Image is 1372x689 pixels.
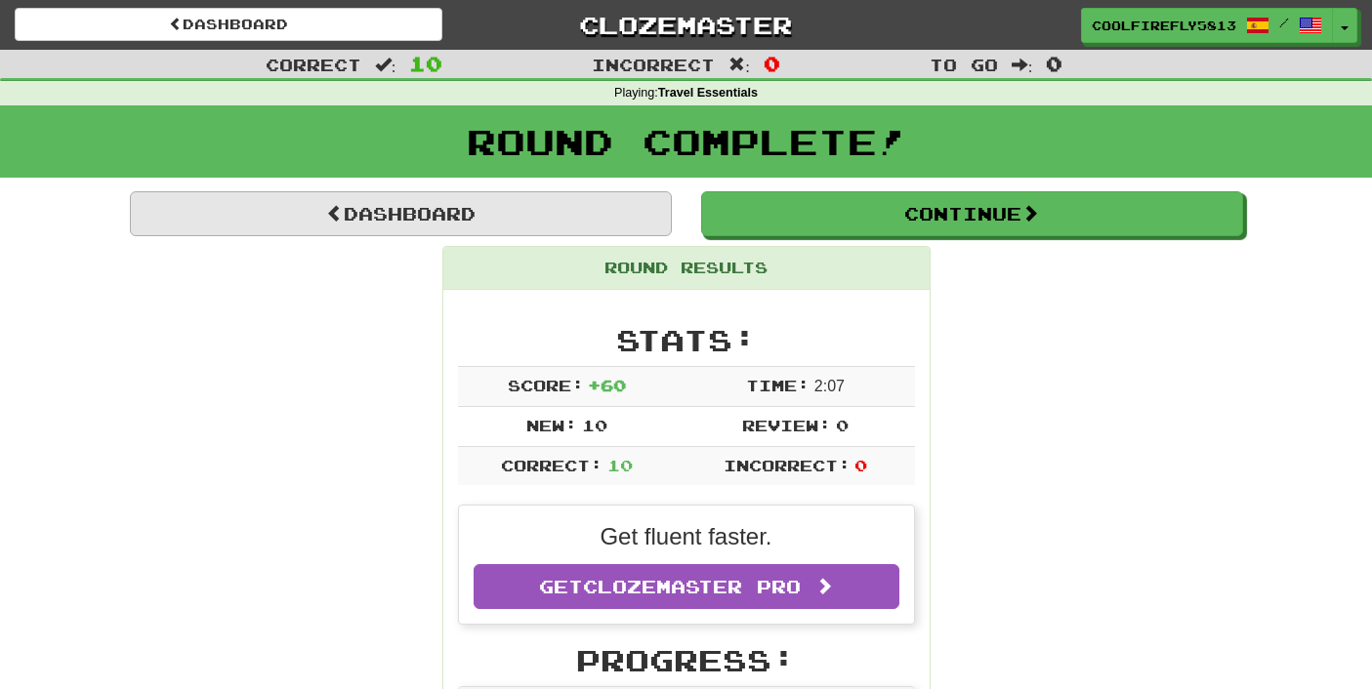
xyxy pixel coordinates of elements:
[582,416,607,434] span: 10
[658,86,758,100] strong: Travel Essentials
[836,416,849,434] span: 0
[130,191,672,236] a: Dashboard
[728,57,750,73] span: :
[458,324,915,356] h2: Stats:
[724,456,851,474] span: Incorrect:
[501,456,603,474] span: Correct:
[508,376,584,394] span: Score:
[701,191,1243,236] button: Continue
[930,55,998,74] span: To go
[592,55,715,74] span: Incorrect
[742,416,831,434] span: Review:
[583,576,801,597] span: Clozemaster Pro
[1279,16,1289,29] span: /
[7,122,1365,161] h1: Round Complete!
[375,57,396,73] span: :
[814,378,845,394] span: 2 : 0 7
[607,456,633,474] span: 10
[1046,52,1062,75] span: 0
[1012,57,1033,73] span: :
[746,376,810,394] span: Time:
[472,8,899,42] a: Clozemaster
[764,52,780,75] span: 0
[526,416,577,434] span: New:
[474,520,899,553] p: Get fluent faster.
[266,55,361,74] span: Correct
[443,247,930,290] div: Round Results
[1092,17,1236,34] span: CoolFirefly5813
[854,456,867,474] span: 0
[409,52,442,75] span: 10
[15,8,442,41] a: Dashboard
[474,564,899,609] a: GetClozemaster Pro
[1081,8,1333,43] a: CoolFirefly5813 /
[458,644,915,676] h2: Progress:
[588,376,626,394] span: + 60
